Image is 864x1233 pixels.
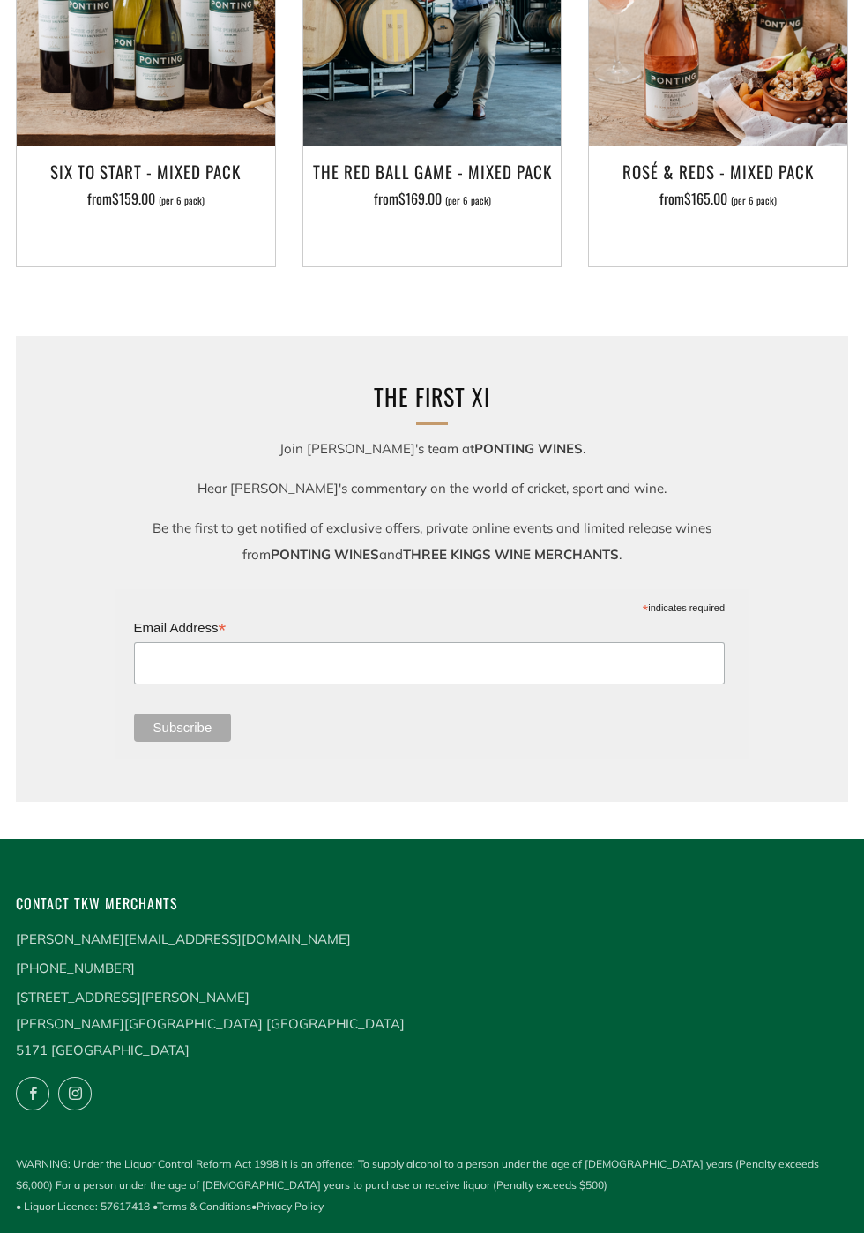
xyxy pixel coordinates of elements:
a: Privacy Policy [257,1199,324,1213]
strong: PONTING WINES [271,546,379,563]
div: indicates required [134,598,725,615]
a: [PERSON_NAME][EMAIL_ADDRESS][DOMAIN_NAME] [16,930,351,947]
span: $169.00 [398,188,442,209]
span: • Liquor Licence: 57617418 • • [16,1196,848,1217]
a: Six To Start - Mixed Pack from$159.00 (per 6 pack) [17,156,275,244]
p: [STREET_ADDRESS][PERSON_NAME] [PERSON_NAME][GEOGRAPHIC_DATA] [GEOGRAPHIC_DATA] 5171 [GEOGRAPHIC_D... [16,984,419,1064]
span: from [374,188,491,209]
label: Email Address [134,615,725,639]
span: (per 6 pack) [445,196,491,205]
span: $165.00 [684,188,727,209]
h4: Contact TKW Merchants [16,892,419,915]
span: (per 6 pack) [731,196,777,205]
h3: The Red Ball Game - Mixed Pack [312,156,553,186]
span: from [87,188,205,209]
a: Rosé & Reds - Mixed Pack from$165.00 (per 6 pack) [589,156,847,244]
strong: PONTING WINES [474,440,583,457]
span: WARNING: Under the Liquor Control Reform Act 1998 it is an offence: To supply alcohol to a person... [16,1154,848,1196]
span: (per 6 pack) [159,196,205,205]
p: Hear [PERSON_NAME]'s commentary on the world of cricket, sport and wine. [141,475,723,502]
strong: THREE KINGS WINE MERCHANTS [403,546,619,563]
a: Terms & Conditions [157,1199,251,1213]
a: The Red Ball Game - Mixed Pack from$169.00 (per 6 pack) [303,156,562,244]
h2: The FIRST XI [141,378,723,415]
h3: Rosé & Reds - Mixed Pack [598,156,838,186]
h3: Six To Start - Mixed Pack [26,156,266,186]
a: [PHONE_NUMBER] [16,960,135,976]
span: from [659,188,777,209]
input: Subscribe [134,714,232,742]
p: Join [PERSON_NAME]'s team at . [141,436,723,462]
p: Be the first to get notified of exclusive offers, private online events and limited release wines... [141,515,723,568]
span: $159.00 [112,188,155,209]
